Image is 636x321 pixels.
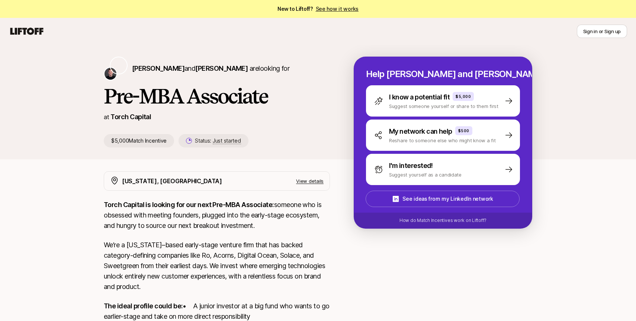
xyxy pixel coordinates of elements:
button: Sign in or Sign up [577,25,627,38]
p: How do Match Incentives work on Liftoff? [399,217,486,224]
p: are looking for [132,63,289,74]
p: $500 [458,128,469,134]
span: [PERSON_NAME] [195,64,248,72]
p: $5,000 Match Incentive [104,134,174,147]
p: at [104,112,109,122]
p: Reshare to someone else who might know a fit [389,137,496,144]
p: View details [296,177,324,185]
p: I know a potential fit [389,92,450,102]
span: New to Liftoff? [277,4,359,13]
p: Suggest yourself as a candidate [389,171,462,178]
h1: Pre-MBA Associate [104,85,330,107]
span: Just started [213,137,241,144]
p: [US_STATE], [GEOGRAPHIC_DATA] [122,176,222,186]
p: I'm interested! [389,160,433,171]
p: See ideas from my LinkedIn network [402,194,493,203]
button: See ideas from my LinkedIn network [366,191,520,207]
a: Torch Capital [110,113,151,121]
span: and [184,64,248,72]
p: Help [PERSON_NAME] and [PERSON_NAME] hire [366,69,520,79]
span: [PERSON_NAME] [132,64,184,72]
strong: Torch Capital is looking for our next Pre-MBA Associate: [104,201,274,209]
p: We’re a [US_STATE]–based early-stage venture firm that has backed category-defining companies lik... [104,240,330,292]
p: Status: [195,136,241,145]
a: See how it works [316,6,359,12]
p: My network can help [389,126,452,137]
img: Christopher Harper [105,68,116,80]
p: $5,000 [456,93,471,99]
p: someone who is obsessed with meeting founders, plugged into the early-stage ecosystem, and hungry... [104,200,330,231]
strong: The ideal profile could be: [104,302,183,310]
p: Suggest someone yourself or share to them first [389,102,498,110]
